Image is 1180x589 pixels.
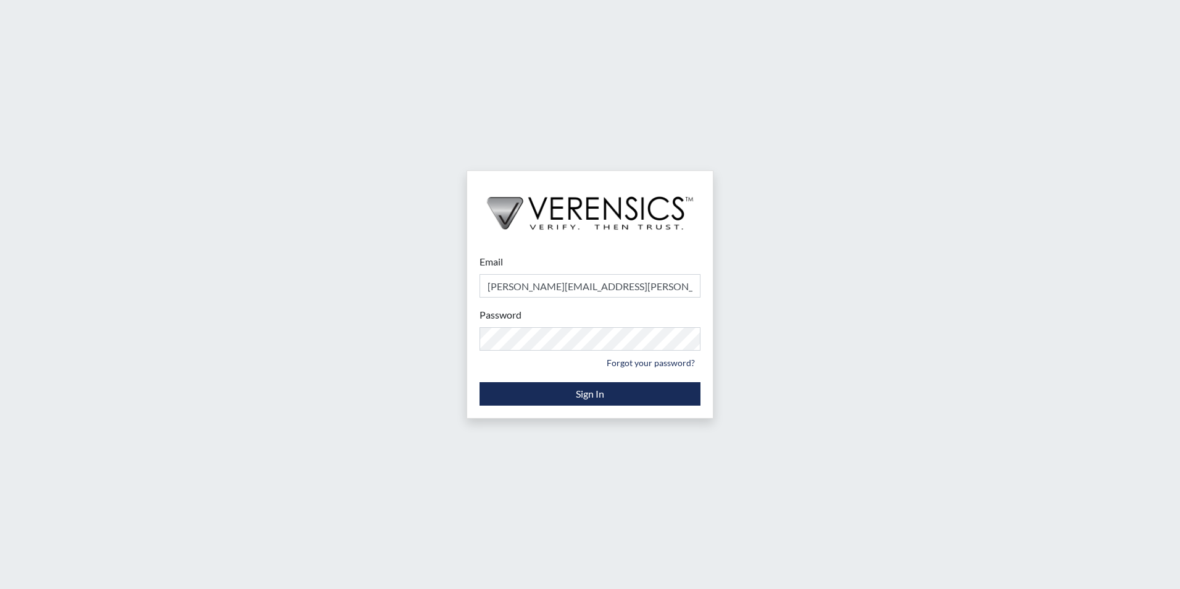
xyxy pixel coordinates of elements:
label: Email [480,254,503,269]
label: Password [480,307,521,322]
button: Sign In [480,382,700,406]
a: Forgot your password? [601,353,700,372]
img: logo-wide-black.2aad4157.png [467,171,713,243]
input: Email [480,274,700,298]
